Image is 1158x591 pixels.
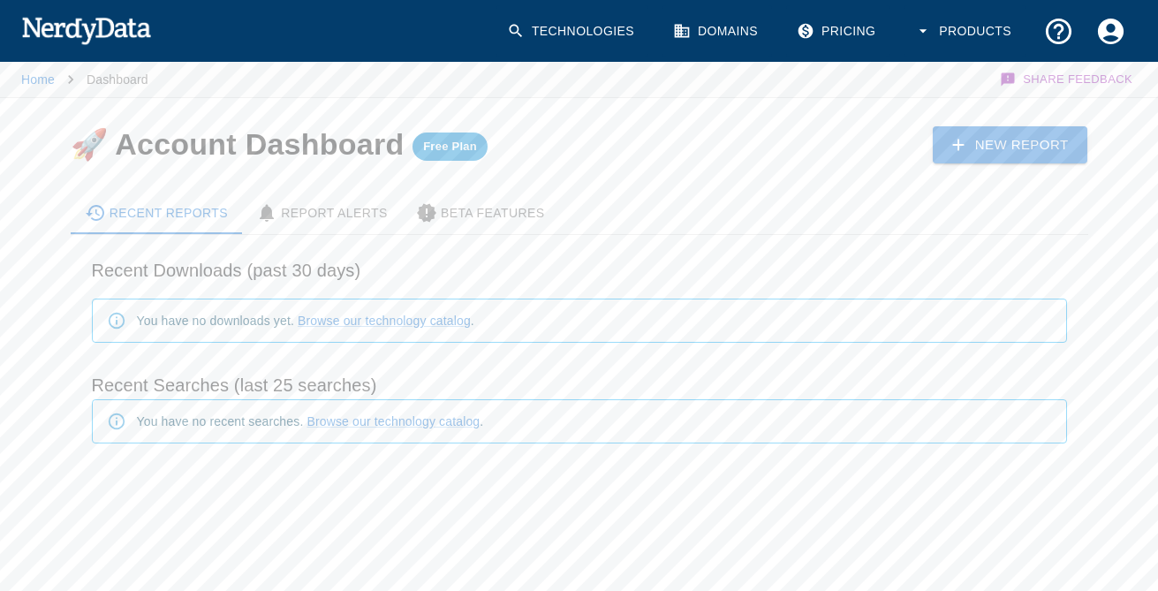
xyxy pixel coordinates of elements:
[786,5,889,57] a: Pricing
[137,305,474,337] div: You have no downloads yet. .
[137,405,484,437] div: You have no recent searches. .
[662,5,772,57] a: Domains
[256,202,388,224] div: Report Alerts
[416,202,545,224] div: Beta Features
[92,371,1067,399] h6: Recent Searches (last 25 searches)
[71,127,488,161] h4: 🚀 Account Dashboard
[496,5,648,57] a: Technologies
[1085,5,1137,57] button: Account Settings
[85,202,229,224] div: Recent Reports
[1033,5,1085,57] button: Support and Documentation
[933,126,1088,163] a: New Report
[997,62,1137,97] button: Share Feedback
[92,256,1067,284] h6: Recent Downloads (past 30 days)
[21,12,151,48] img: NerdyData.com
[412,140,488,154] span: Free Plan
[21,62,148,97] nav: breadcrumb
[298,314,471,328] a: Browse our technology catalog
[904,5,1026,57] button: Products
[307,414,480,428] a: Browse our technology catalog
[21,72,55,87] a: Home
[87,71,148,88] p: Dashboard
[412,127,488,161] a: Free Plan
